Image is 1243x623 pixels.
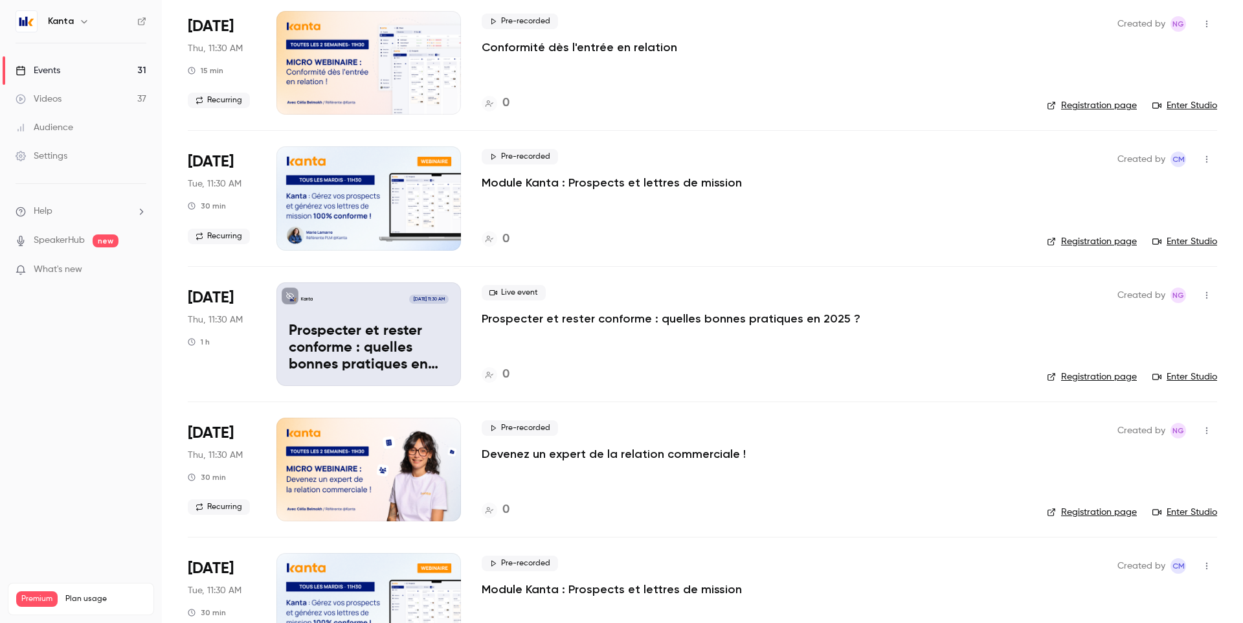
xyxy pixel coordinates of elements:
[1170,288,1186,303] span: Nicolas Guitard
[482,582,742,597] a: Module Kanta : Prospects et lettres de mission
[1117,558,1165,574] span: Created by
[502,366,510,383] h4: 0
[1172,558,1185,574] span: CM
[16,205,146,218] li: help-dropdown-opener
[1117,288,1165,303] span: Created by
[188,65,223,76] div: 15 min
[482,149,558,164] span: Pre-recorded
[482,446,746,462] a: Devenez un expert de la relation commerciale !
[1152,370,1217,383] a: Enter Studio
[1172,152,1185,167] span: CM
[188,449,243,462] span: Thu, 11:30 AM
[482,501,510,519] a: 0
[34,205,52,218] span: Help
[289,323,449,373] p: Prospecter et rester conforme : quelles bonnes pratiques en 2025 ?
[131,264,146,276] iframe: Noticeable Trigger
[1152,235,1217,248] a: Enter Studio
[1170,558,1186,574] span: Charlotte MARTEL
[188,313,243,326] span: Thu, 11:30 AM
[188,584,241,597] span: Tue, 11:30 AM
[34,234,85,247] a: SpeakerHub
[16,64,60,77] div: Events
[188,11,256,115] div: Nov 13 Thu, 11:30 AM (Europe/Paris)
[482,556,558,571] span: Pre-recorded
[1047,506,1137,519] a: Registration page
[1152,99,1217,112] a: Enter Studio
[34,263,82,277] span: What's new
[1047,370,1137,383] a: Registration page
[188,152,234,172] span: [DATE]
[1047,99,1137,112] a: Registration page
[482,95,510,112] a: 0
[188,282,256,386] div: Nov 20 Thu, 11:30 AM (Europe/Paris)
[188,93,250,108] span: Recurring
[482,366,510,383] a: 0
[482,175,742,190] a: Module Kanta : Prospects et lettres de mission
[188,499,250,515] span: Recurring
[1170,16,1186,32] span: Nicolas Guitard
[482,285,546,300] span: Live event
[188,146,256,250] div: Nov 18 Tue, 11:30 AM (Europe/Paris)
[188,16,234,37] span: [DATE]
[502,501,510,519] h4: 0
[65,594,146,604] span: Plan usage
[188,423,234,444] span: [DATE]
[188,418,256,521] div: Nov 20 Thu, 11:30 AM (Europe/Paris)
[409,295,448,304] span: [DATE] 11:30 AM
[1170,152,1186,167] span: Charlotte MARTEL
[482,311,860,326] a: Prospecter et rester conforme : quelles bonnes pratiques en 2025 ?
[482,14,558,29] span: Pre-recorded
[188,558,234,579] span: [DATE]
[1172,423,1184,438] span: NG
[93,234,118,247] span: new
[1172,288,1184,303] span: NG
[188,288,234,308] span: [DATE]
[48,15,74,28] h6: Kanta
[502,231,510,248] h4: 0
[502,95,510,112] h4: 0
[1170,423,1186,438] span: Nicolas Guitard
[1117,16,1165,32] span: Created by
[188,229,250,244] span: Recurring
[1117,423,1165,438] span: Created by
[188,337,210,347] div: 1 h
[188,201,226,211] div: 30 min
[188,42,243,55] span: Thu, 11:30 AM
[482,40,677,55] a: Conformité dès l'entrée en relation
[482,231,510,248] a: 0
[188,177,241,190] span: Tue, 11:30 AM
[16,150,67,163] div: Settings
[276,282,461,386] a: Prospecter et rester conforme : quelles bonnes pratiques en 2025 ?Kanta[DATE] 11:30 AMProspecter ...
[1152,506,1217,519] a: Enter Studio
[16,591,58,607] span: Premium
[1172,16,1184,32] span: NG
[1047,235,1137,248] a: Registration page
[16,93,62,106] div: Videos
[16,11,37,32] img: Kanta
[482,420,558,436] span: Pre-recorded
[1117,152,1165,167] span: Created by
[16,121,73,134] div: Audience
[301,296,313,302] p: Kanta
[188,472,226,482] div: 30 min
[188,607,226,618] div: 30 min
